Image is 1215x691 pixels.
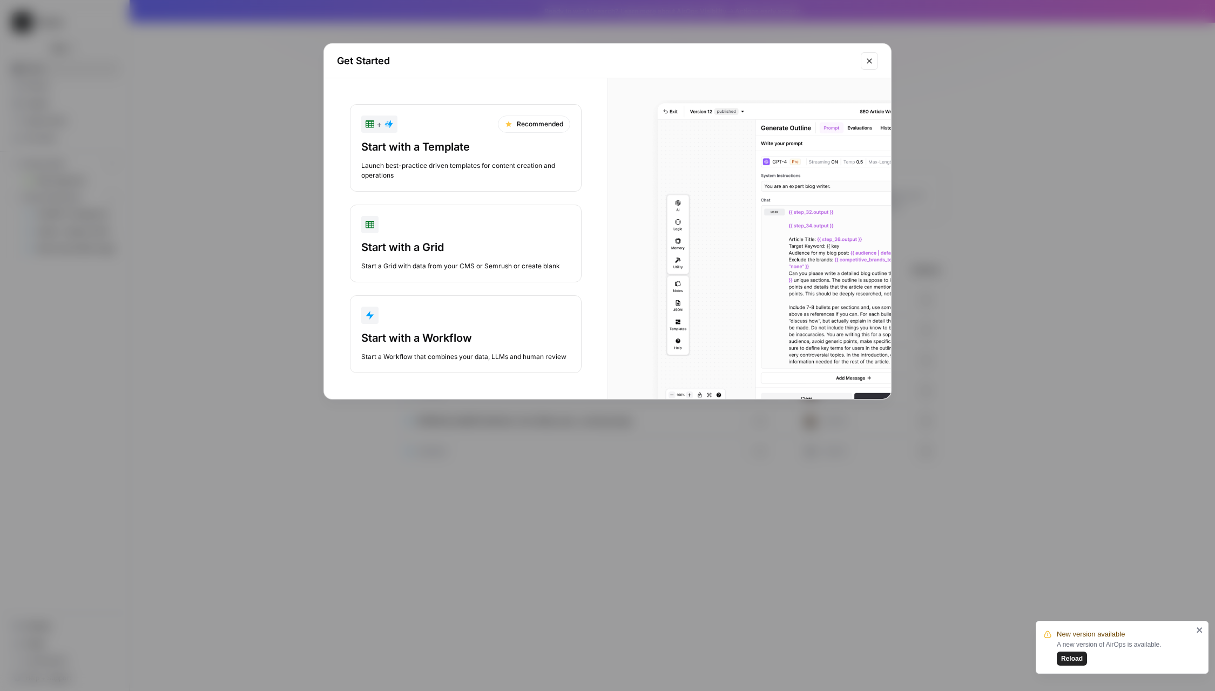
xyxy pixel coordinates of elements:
[861,52,878,70] button: Close modal
[350,104,582,192] button: +RecommendedStart with a TemplateLaunch best-practice driven templates for content creation and o...
[361,161,570,180] div: Launch best-practice driven templates for content creation and operations
[1057,640,1193,666] div: A new version of AirOps is available.
[1196,626,1204,634] button: close
[350,205,582,282] button: Start with a GridStart a Grid with data from your CMS or Semrush or create blank
[1057,629,1125,640] span: New version available
[361,261,570,271] div: Start a Grid with data from your CMS or Semrush or create blank
[361,139,570,154] div: Start with a Template
[337,53,854,69] h2: Get Started
[361,240,570,255] div: Start with a Grid
[1061,654,1083,663] span: Reload
[498,116,570,133] div: Recommended
[350,295,582,373] button: Start with a WorkflowStart a Workflow that combines your data, LLMs and human review
[361,330,570,345] div: Start with a Workflow
[361,352,570,362] div: Start a Workflow that combines your data, LLMs and human review
[366,118,393,131] div: +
